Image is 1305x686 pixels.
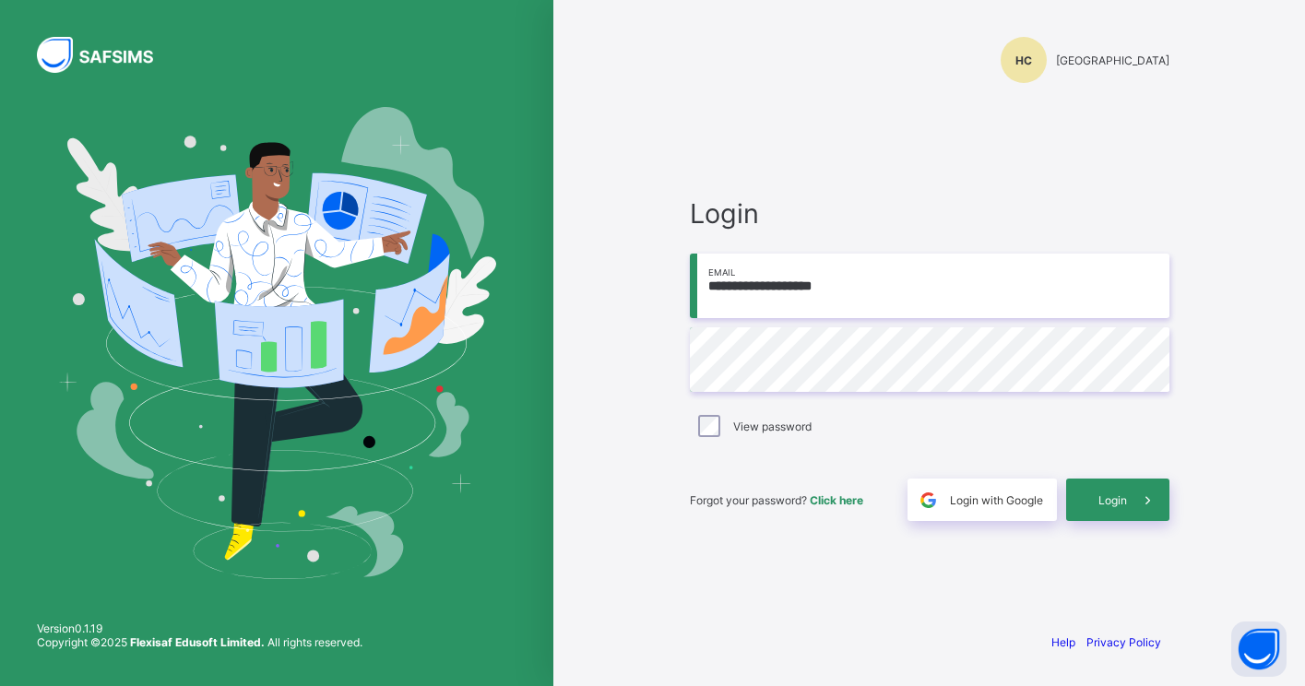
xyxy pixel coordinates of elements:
strong: Flexisaf Edusoft Limited. [130,635,265,649]
label: View password [733,420,812,433]
span: Copyright © 2025 All rights reserved. [37,635,362,649]
a: Privacy Policy [1086,635,1161,649]
span: Login [690,197,1169,230]
span: Login [1098,493,1127,507]
a: Help [1051,635,1075,649]
button: Open asap [1231,621,1287,677]
img: Hero Image [57,107,496,579]
img: SAFSIMS Logo [37,37,175,73]
span: [GEOGRAPHIC_DATA] [1056,53,1169,67]
a: Click here [810,493,863,507]
span: Version 0.1.19 [37,621,362,635]
span: Forgot your password? [690,493,863,507]
img: google.396cfc9801f0270233282035f929180a.svg [918,490,939,511]
span: HC [1015,53,1032,67]
span: Login with Google [950,493,1043,507]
